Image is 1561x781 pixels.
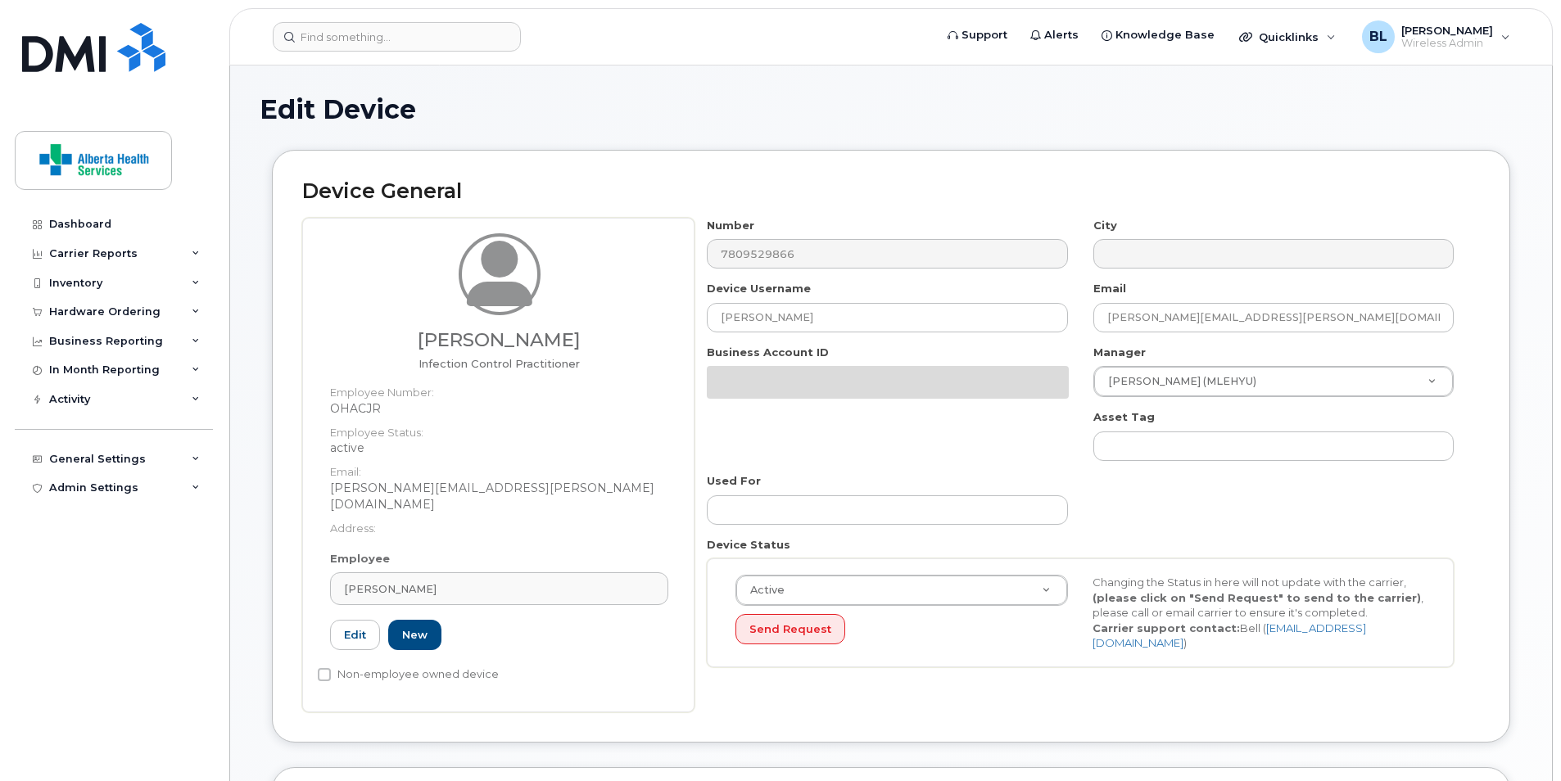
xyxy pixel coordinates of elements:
[736,576,1067,605] a: Active
[330,440,668,456] dd: active
[1093,591,1421,604] strong: (please click on "Send Request" to send to the carrier)
[707,218,754,233] label: Number
[330,480,668,512] dd: [PERSON_NAME][EMAIL_ADDRESS][PERSON_NAME][DOMAIN_NAME]
[330,456,668,480] dt: Email:
[1093,621,1240,634] strong: Carrier support contact:
[260,95,1523,124] h1: Edit Device
[1093,218,1117,233] label: City
[318,665,499,684] label: Non-employee owned device
[707,473,761,489] label: Used For
[1094,367,1453,396] a: [PERSON_NAME] (MLEHYU)
[419,357,580,370] span: Job title
[330,417,668,440] dt: Employee Status:
[1093,621,1366,650] a: [EMAIL_ADDRESS][DOMAIN_NAME]
[330,330,668,350] h3: [PERSON_NAME]
[330,620,380,650] a: Edit
[1093,409,1155,425] label: Asset Tag
[707,345,829,360] label: Business Account ID
[707,281,811,296] label: Device Username
[1080,575,1437,651] div: Changing the Status in here will not update with the carrier, , please call or email carrier to e...
[330,400,668,417] dd: OHACJR
[302,180,1480,203] h2: Device General
[388,620,441,650] a: New
[330,551,390,567] label: Employee
[330,512,668,536] dt: Address:
[330,572,668,605] a: [PERSON_NAME]
[318,668,331,681] input: Non-employee owned device
[1098,374,1256,389] span: [PERSON_NAME] (MLEHYU)
[707,537,790,553] label: Device Status
[1093,345,1146,360] label: Manager
[330,377,668,400] dt: Employee Number:
[735,614,845,644] button: Send Request
[344,581,437,597] span: [PERSON_NAME]
[1093,281,1126,296] label: Email
[740,583,785,598] span: Active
